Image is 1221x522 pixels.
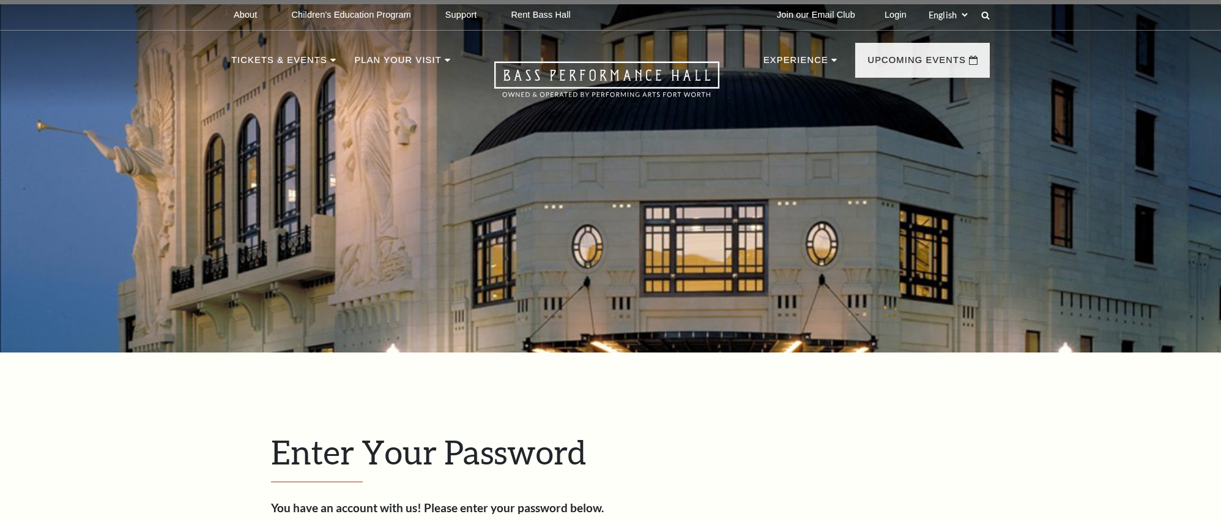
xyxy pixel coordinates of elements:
[271,432,586,471] span: Enter Your Password
[354,53,441,75] p: Plan Your Visit
[763,53,828,75] p: Experience
[511,10,571,20] p: Rent Bass Hall
[271,501,421,515] strong: You have an account with us!
[234,10,257,20] p: About
[445,10,477,20] p: Support
[867,53,966,75] p: Upcoming Events
[231,53,327,75] p: Tickets & Events
[291,10,410,20] p: Children's Education Program
[424,501,604,515] strong: Please enter your password below.
[926,9,970,21] select: Select:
